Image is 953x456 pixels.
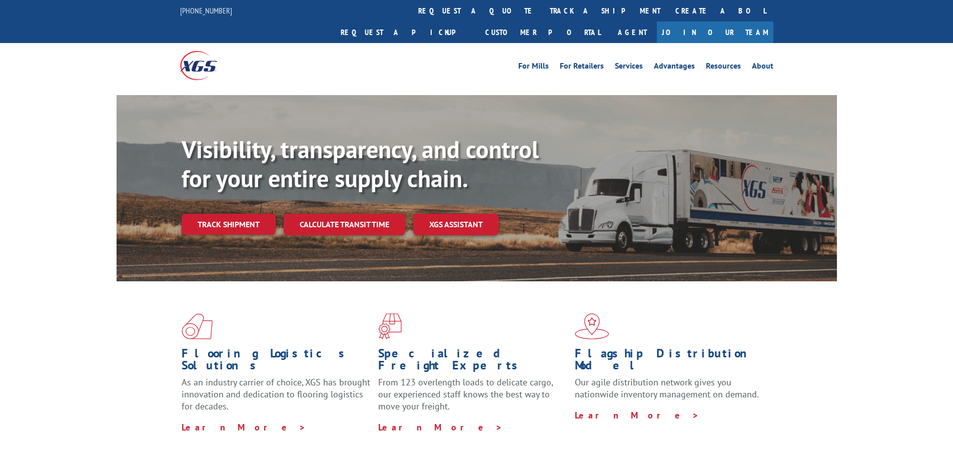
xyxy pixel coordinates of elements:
h1: Specialized Freight Experts [378,347,567,376]
p: From 123 overlength loads to delicate cargo, our experienced staff knows the best way to move you... [378,376,567,421]
span: Our agile distribution network gives you nationwide inventory management on demand. [575,376,759,400]
h1: Flagship Distribution Model [575,347,764,376]
a: Track shipment [182,214,276,235]
img: xgs-icon-total-supply-chain-intelligence-red [182,313,213,339]
a: Learn More > [378,421,503,433]
a: Resources [706,62,741,73]
a: Join Our Team [657,22,773,43]
a: Learn More > [182,421,306,433]
a: About [752,62,773,73]
img: xgs-icon-flagship-distribution-model-red [575,313,609,339]
a: Request a pickup [333,22,478,43]
img: xgs-icon-focused-on-flooring-red [378,313,402,339]
a: Learn More > [575,409,699,421]
a: For Retailers [560,62,604,73]
a: Services [615,62,643,73]
a: Customer Portal [478,22,608,43]
a: XGS ASSISTANT [413,214,499,235]
a: For Mills [518,62,549,73]
b: Visibility, transparency, and control for your entire supply chain. [182,134,539,194]
a: [PHONE_NUMBER] [180,6,232,16]
h1: Flooring Logistics Solutions [182,347,371,376]
a: Calculate transit time [284,214,405,235]
span: As an industry carrier of choice, XGS has brought innovation and dedication to flooring logistics... [182,376,370,412]
a: Agent [608,22,657,43]
a: Advantages [654,62,695,73]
